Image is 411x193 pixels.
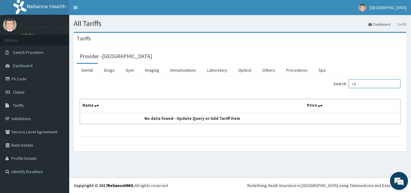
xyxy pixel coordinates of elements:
[304,99,400,113] th: Price
[80,99,304,113] th: Name
[35,58,83,119] span: We're online!
[77,36,91,41] h3: Tariffs
[314,64,330,76] a: Spa
[74,183,134,188] strong: Copyright © 2017 .
[99,3,113,17] div: Minimize live chat window
[3,18,17,32] img: User Image
[80,113,304,124] td: No data found - Update Query or Add Tariff Item
[281,64,312,76] a: Procedures
[13,89,25,95] span: Claims
[359,4,366,11] img: User Image
[233,64,256,76] a: Optical
[202,64,232,76] a: Laboratory
[349,79,400,88] input: Search:
[13,50,44,55] span: Switch Providers
[11,30,24,45] img: d_794563401_company_1708531726252_794563401
[121,64,139,76] a: Gym
[258,64,280,76] a: Others
[80,54,152,59] h3: Provider - [GEOGRAPHIC_DATA]
[77,64,98,76] a: Dental
[13,63,32,68] span: Dashboard
[107,183,133,188] a: RelianceHMO
[13,103,24,108] span: Tariffs
[21,24,71,30] p: [GEOGRAPHIC_DATA]
[140,64,164,76] a: Imaging
[165,64,201,76] a: Immunizations
[69,178,411,193] footer: All rights reserved.
[3,129,115,150] textarea: Type your message and hit 'Enter'
[247,182,406,188] div: Redefining Heath Insurance in [GEOGRAPHIC_DATA] using Telemedicine and Data Science!
[333,79,400,88] label: Search:
[391,22,406,27] li: Tariffs
[21,33,36,37] a: Online
[99,64,119,76] a: Drugs
[370,5,406,10] span: [GEOGRAPHIC_DATA]
[74,20,406,27] h1: All Tariffs
[368,22,391,27] a: Dashboard
[31,34,101,42] div: Chat with us now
